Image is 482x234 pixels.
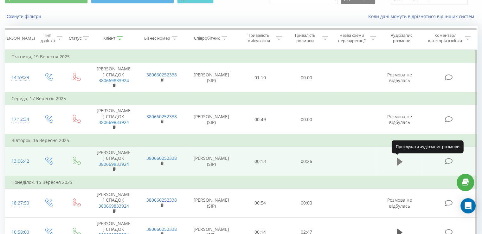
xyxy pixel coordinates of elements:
td: Середа, 17 Вересня 2025 [5,92,477,105]
a: 380669833924 [99,77,129,83]
a: 380660252338 [146,114,177,120]
div: 13:06:42 [11,155,28,167]
div: Клієнт [103,36,115,41]
span: Розмова не відбулась [387,114,412,125]
div: 18:27:50 [11,197,28,209]
td: [PERSON_NAME] (SIP) [186,63,237,92]
span: Розмова не відбулась [387,197,412,209]
td: [PERSON_NAME] СПАДОК [90,63,138,92]
td: Вівторок, 16 Вересня 2025 [5,134,477,147]
a: 380660252338 [146,197,177,203]
td: Понеділок, 15 Вересня 2025 [5,176,477,189]
td: 00:13 [237,147,283,176]
td: [PERSON_NAME] (SIP) [186,105,237,134]
a: 380660252338 [146,72,177,78]
div: Аудіозапис розмови [383,33,420,43]
td: 01:10 [237,63,283,92]
button: Скинути фільтри [5,14,44,19]
a: 380669833924 [99,161,129,167]
div: 14:59:29 [11,71,28,84]
td: П’ятниця, 19 Вересня 2025 [5,50,477,63]
td: 00:26 [283,147,329,176]
td: [PERSON_NAME] СПАДОК [90,105,138,134]
div: Прослухати аудіозапис розмови [392,140,464,153]
td: 00:54 [237,189,283,218]
div: Назва схеми переадресації [335,33,369,43]
div: Статус [69,36,81,41]
div: [PERSON_NAME] [3,36,35,41]
div: Тривалість розмови [289,33,321,43]
td: 00:49 [237,105,283,134]
div: Тривалість очікування [243,33,275,43]
a: 380660252338 [146,155,177,161]
div: 17:12:34 [11,113,28,126]
td: 00:00 [283,105,329,134]
td: [PERSON_NAME] СПАДОК [90,147,138,176]
td: [PERSON_NAME] (SIP) [186,147,237,176]
div: Тип дзвінка [40,33,55,43]
td: [PERSON_NAME] СПАДОК [90,189,138,218]
a: 380660252338 [146,226,177,232]
td: 00:00 [283,63,329,92]
div: Коментар/категорія дзвінка [426,33,463,43]
td: 00:00 [283,189,329,218]
a: Коли дані можуть відрізнятися вiд інших систем [368,13,477,19]
td: [PERSON_NAME] (SIP) [186,189,237,218]
div: Open Intercom Messenger [460,198,476,213]
div: Бізнес номер [144,36,170,41]
a: 380669833924 [99,203,129,209]
span: Розмова не відбулась [387,72,412,83]
a: 380669833924 [99,119,129,125]
div: Співробітник [194,36,220,41]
